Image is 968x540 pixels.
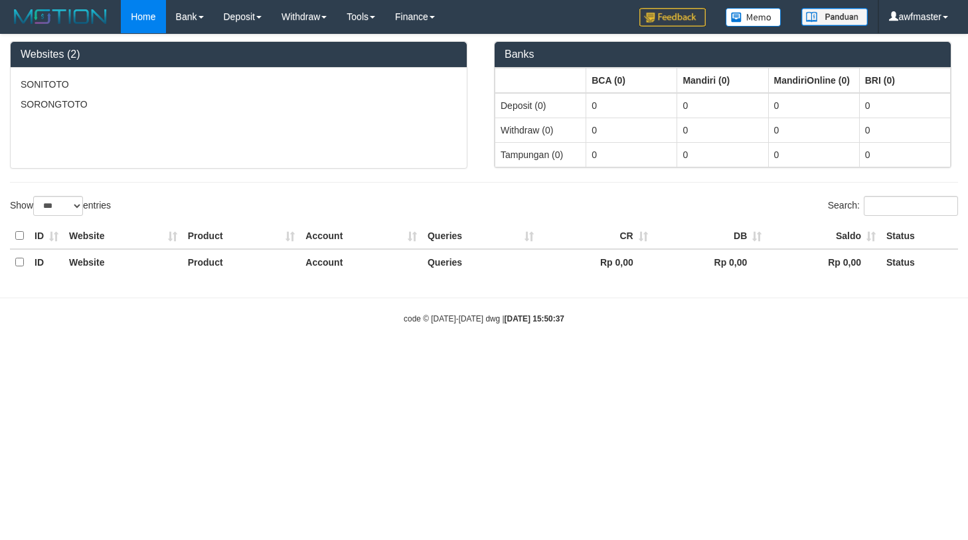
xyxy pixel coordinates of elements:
th: Group: activate to sort column ascending [586,68,677,93]
th: ID [29,223,64,249]
td: 0 [677,142,768,167]
th: Rp 0,00 [539,249,653,275]
th: Status [881,249,958,275]
td: 0 [586,142,677,167]
td: 0 [768,142,859,167]
th: Queries [422,249,539,275]
td: 0 [859,118,950,142]
th: CR [539,223,653,249]
th: Rp 0,00 [767,249,881,275]
small: code © [DATE]-[DATE] dwg | [404,314,564,323]
td: 0 [768,118,859,142]
label: Search: [828,196,958,216]
th: Group: activate to sort column ascending [495,68,586,93]
td: 0 [586,118,677,142]
th: Group: activate to sort column ascending [859,68,950,93]
td: Withdraw (0) [495,118,586,142]
th: Website [64,249,183,275]
th: Queries [422,223,539,249]
img: MOTION_logo.png [10,7,111,27]
td: Tampungan (0) [495,142,586,167]
th: Account [300,223,422,249]
p: SORONGTOTO [21,98,457,111]
th: Rp 0,00 [653,249,767,275]
th: DB [653,223,767,249]
th: Status [881,223,958,249]
td: 0 [586,93,677,118]
th: Group: activate to sort column ascending [768,68,859,93]
img: Feedback.jpg [639,8,706,27]
th: Account [300,249,422,275]
img: panduan.png [801,8,868,26]
td: Deposit (0) [495,93,586,118]
input: Search: [864,196,958,216]
strong: [DATE] 15:50:37 [505,314,564,323]
td: 0 [768,93,859,118]
th: Product [183,249,301,275]
label: Show entries [10,196,111,216]
th: Group: activate to sort column ascending [677,68,768,93]
td: 0 [677,93,768,118]
select: Showentries [33,196,83,216]
th: Product [183,223,301,249]
td: 0 [859,142,950,167]
p: SONITOTO [21,78,457,91]
h3: Websites (2) [21,48,457,60]
td: 0 [859,93,950,118]
th: Saldo [767,223,881,249]
th: ID [29,249,64,275]
h3: Banks [505,48,941,60]
img: Button%20Memo.svg [726,8,781,27]
td: 0 [677,118,768,142]
th: Website [64,223,183,249]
